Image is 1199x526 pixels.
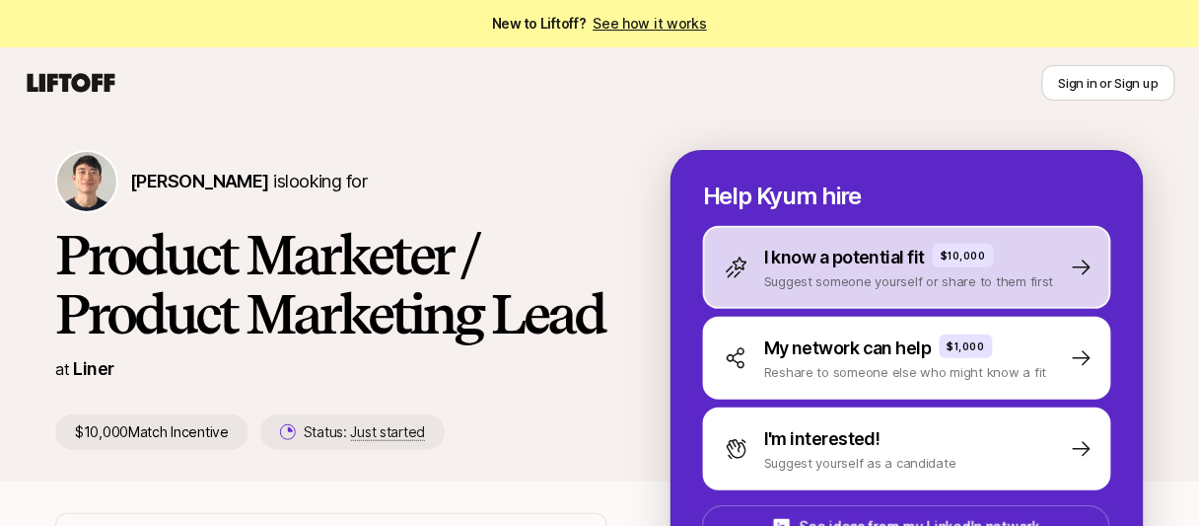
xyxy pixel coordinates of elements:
a: Liner [73,358,113,379]
p: I'm interested! [764,425,881,453]
h1: Product Marketer / Product Marketing Lead [55,225,607,343]
p: I know a potential fit [764,244,925,271]
a: See how it works [594,15,708,32]
span: Just started [351,423,426,441]
p: is looking for [130,168,367,195]
p: Help Kyum hire [703,183,1111,210]
p: at [55,356,69,382]
p: Suggest yourself as a candidate [764,453,956,473]
p: Status: [304,420,425,444]
span: New to Liftoff? [492,12,707,36]
span: [PERSON_NAME] [130,171,269,191]
p: Suggest someone yourself or share to them first [764,271,1054,291]
p: $10,000 Match Incentive [55,414,248,450]
p: Reshare to someone else who might know a fit [764,362,1047,382]
p: $1,000 [948,338,985,354]
p: $10,000 [941,248,986,263]
p: My network can help [764,335,932,362]
img: Kyum Kim [57,152,116,211]
button: Sign in or Sign up [1042,65,1175,101]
